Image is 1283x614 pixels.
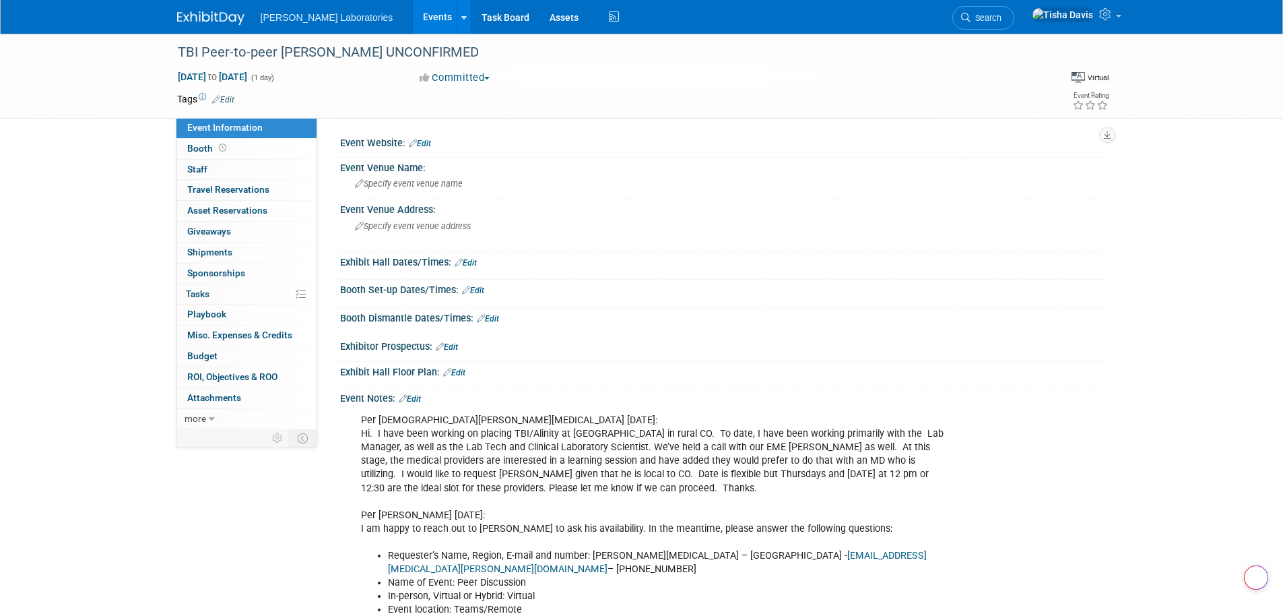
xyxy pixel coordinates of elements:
[206,71,219,82] span: to
[176,222,317,242] a: Giveaways
[340,158,1107,175] div: Event Venue Name:
[176,243,317,263] a: Shipments
[187,143,229,154] span: Booth
[409,139,431,148] a: Edit
[443,368,465,377] a: Edit
[176,139,317,159] a: Booth
[187,164,207,175] span: Staff
[177,71,248,83] span: [DATE] [DATE]
[1072,70,1109,84] div: Event Format
[340,133,1107,150] div: Event Website:
[176,388,317,408] a: Attachments
[1072,72,1085,83] img: Format-Virtual.png
[177,11,244,25] img: ExhibitDay
[176,160,317,180] a: Staff
[185,413,206,424] span: more
[176,305,317,325] a: Playbook
[971,70,1110,90] div: Event Format
[415,71,495,85] button: Committed
[436,342,458,352] a: Edit
[462,286,484,295] a: Edit
[289,429,317,447] td: Toggle Event Tabs
[216,143,229,153] span: Booth not reserved yet
[187,226,231,237] span: Giveaways
[455,258,477,268] a: Edit
[176,367,317,388] a: ROI, Objectives & ROO
[187,184,269,195] span: Travel Reservations
[340,388,1107,406] div: Event Notes:
[340,199,1107,216] div: Event Venue Address:
[1032,7,1094,22] img: Tisha Davis
[388,576,950,590] li: Name of Event: Peer Discussion
[340,252,1107,270] div: Exhibit Hall Dates/Times:
[176,284,317,305] a: Tasks
[187,392,241,403] span: Attachments
[388,590,950,603] li: In-person, Virtual or Hybrid: Virtual
[187,247,232,257] span: Shipments
[250,73,274,82] span: (1 day)
[173,40,1030,65] div: TBI Peer-to-peer [PERSON_NAME] UNCONFIRMED
[261,12,393,23] span: [PERSON_NAME] Laboratories
[388,550,927,575] a: [EMAIL_ADDRESS][MEDICAL_DATA][PERSON_NAME][DOMAIN_NAME]
[388,549,950,576] li: Requester’s Name, Region, E-mail and number: [PERSON_NAME][MEDICAL_DATA] – [GEOGRAPHIC_DATA] - – ...
[1072,92,1109,99] div: Event Rating
[176,264,317,284] a: Sponsorships
[340,280,1107,297] div: Booth Set-up Dates/Times:
[177,92,234,106] td: Tags
[187,122,263,133] span: Event Information
[176,118,317,138] a: Event Information
[1087,73,1109,83] div: Virtual
[176,409,317,429] a: more
[355,221,471,231] span: Specify event venue address
[176,201,317,221] a: Asset Reservations
[340,308,1107,326] div: Booth Dismantle Dates/Times:
[187,268,245,278] span: Sponsorships
[187,309,226,319] span: Playbook
[187,330,292,340] span: Misc. Expenses & Credits
[340,362,1107,379] div: Exhibit Hall Floor Plan:
[176,180,317,200] a: Travel Reservations
[176,346,317,367] a: Budget
[186,288,209,299] span: Tasks
[187,350,218,361] span: Budget
[340,336,1107,354] div: Exhibitor Prospectus:
[952,6,1014,30] a: Search
[971,13,1001,23] span: Search
[266,429,290,447] td: Personalize Event Tab Strip
[355,179,463,189] span: Specify event venue name
[477,314,499,324] a: Edit
[176,326,317,346] a: Misc. Expenses & Credits
[187,371,277,382] span: ROI, Objectives & ROO
[212,95,234,104] a: Edit
[187,205,267,216] span: Asset Reservations
[399,394,421,404] a: Edit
